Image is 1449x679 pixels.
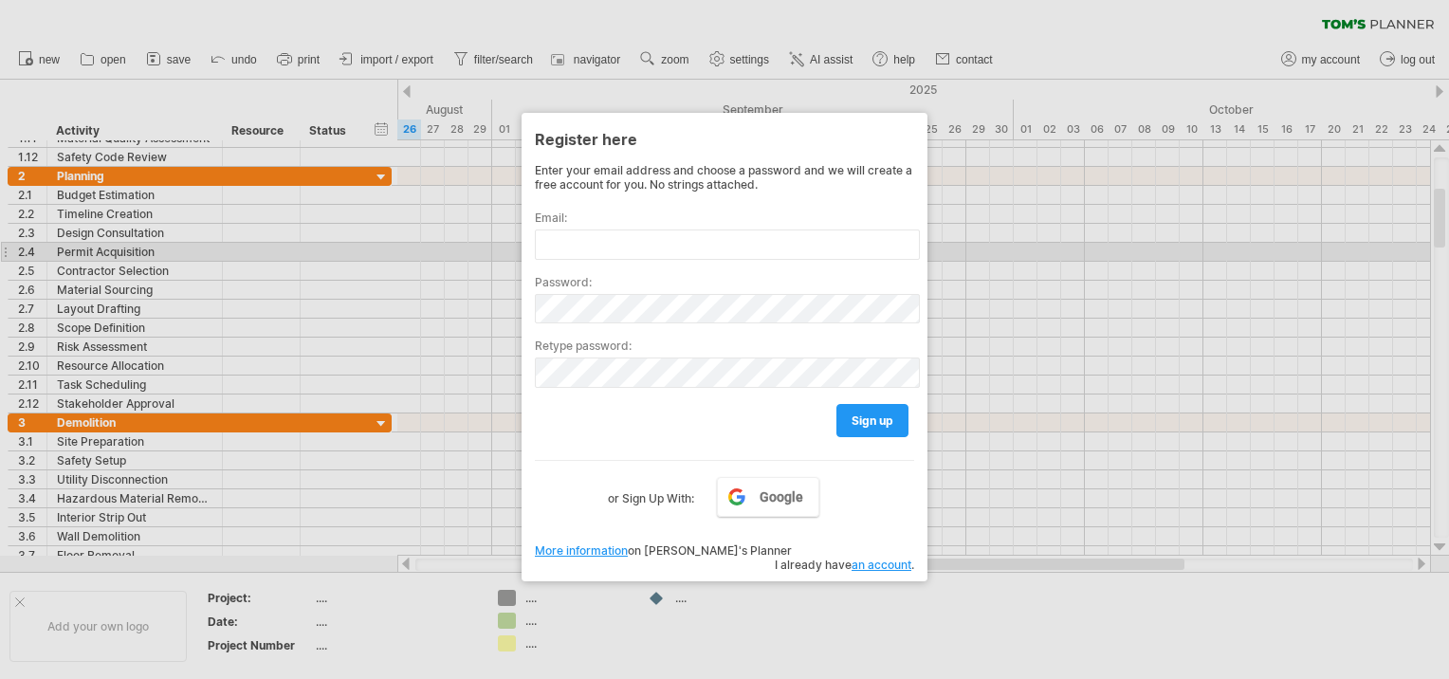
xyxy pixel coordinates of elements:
[717,477,819,517] a: Google
[760,489,803,505] span: Google
[535,121,914,156] div: Register here
[535,543,628,558] a: More information
[535,543,792,558] span: on [PERSON_NAME]'s Planner
[852,558,911,572] a: an account
[535,163,914,192] div: Enter your email address and choose a password and we will create a free account for you. No stri...
[535,211,914,225] label: Email:
[535,275,914,289] label: Password:
[535,339,914,353] label: Retype password:
[852,413,893,428] span: sign up
[775,558,914,572] span: I already have .
[608,477,694,509] label: or Sign Up With:
[836,404,908,437] a: sign up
